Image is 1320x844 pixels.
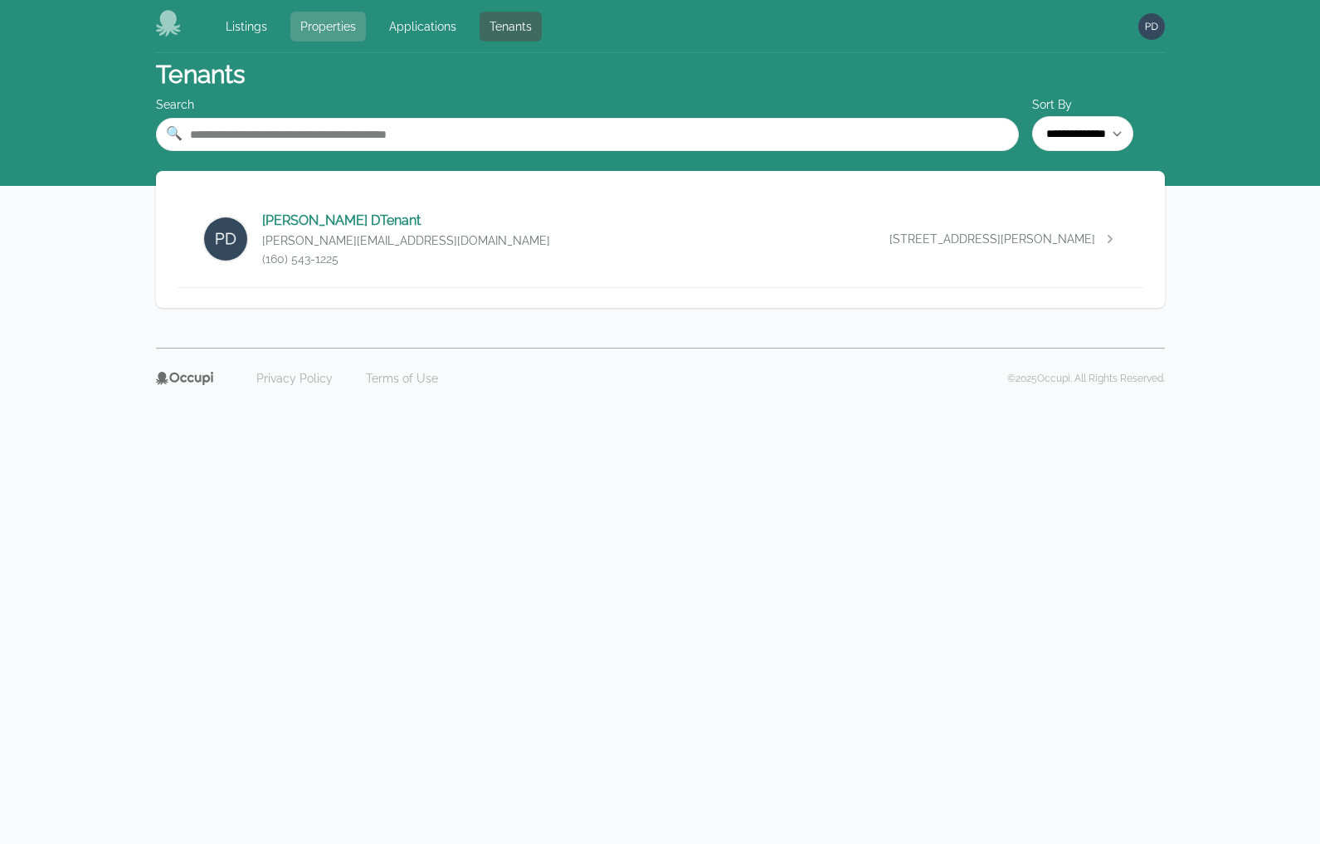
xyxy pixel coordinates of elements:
[1032,96,1165,113] label: Sort By
[356,365,448,392] a: Terms of Use
[262,211,550,231] p: [PERSON_NAME] DTenant
[480,12,542,41] a: Tenants
[156,96,1019,113] div: Search
[246,365,343,392] a: Privacy Policy
[379,12,466,41] a: Applications
[156,60,245,90] h1: Tenants
[290,12,366,41] a: Properties
[262,251,550,267] p: (160) 543-1225
[216,12,277,41] a: Listings
[176,191,1145,287] a: PAUL DTenant[PERSON_NAME] DTenant[PERSON_NAME][EMAIL_ADDRESS][DOMAIN_NAME](160) 543-1225[STREET_A...
[202,216,249,262] img: PAUL DTenant
[1007,372,1165,385] p: © 2025 Occupi. All Rights Reserved.
[889,231,1095,247] span: [STREET_ADDRESS][PERSON_NAME]
[262,232,550,249] p: [PERSON_NAME][EMAIL_ADDRESS][DOMAIN_NAME]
